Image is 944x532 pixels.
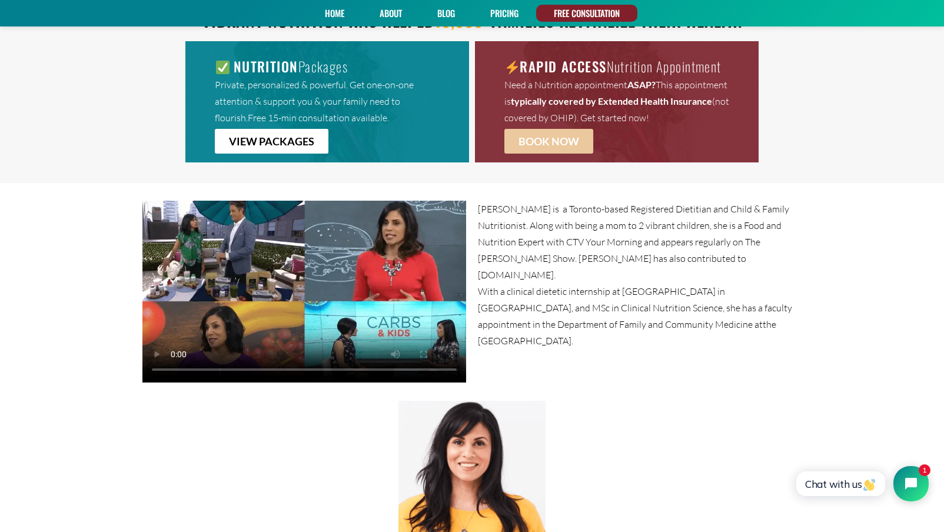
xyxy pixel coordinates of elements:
img: ⚡ [506,61,519,74]
span: Packages [215,56,348,77]
a: FREE CONSULTATION [550,5,624,22]
a: Blog [433,5,459,22]
strong: typically covered by Extended Health Insurance [511,95,712,107]
b: Free 15-min consultation available. [248,112,389,124]
a: About [375,5,406,22]
strong: NUTRITION [234,56,298,77]
p: Private, personalized & powerful. Get one-on-one attention & support you & your family need to fl... [215,77,440,126]
strong: ASAP? [627,79,656,90]
span: BOOK NOW [518,136,579,147]
strong: RAPID ACCESS [520,56,606,77]
a: PRICING [486,5,523,22]
p: With a clinical dietetic internship at [GEOGRAPHIC_DATA] in [GEOGRAPHIC_DATA], and MSc in Clinica... [478,283,802,349]
a: VIEW PACKAGES [215,129,328,154]
a: Home [321,5,348,22]
p: Need a Nutrition appointment This appointment is (not covered by OHIP). Get started now! [504,77,729,126]
span: VIEW PACKAGES [229,136,314,147]
img: ✅ [216,61,230,74]
span: Nutrition Appointment [504,56,722,77]
iframe: Tidio Chat [783,456,939,511]
p: [PERSON_NAME] is a Toronto-based Registered Dietitian and Child & Family Nutritionist. Along with... [478,201,802,283]
a: BOOK NOW [504,129,593,154]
